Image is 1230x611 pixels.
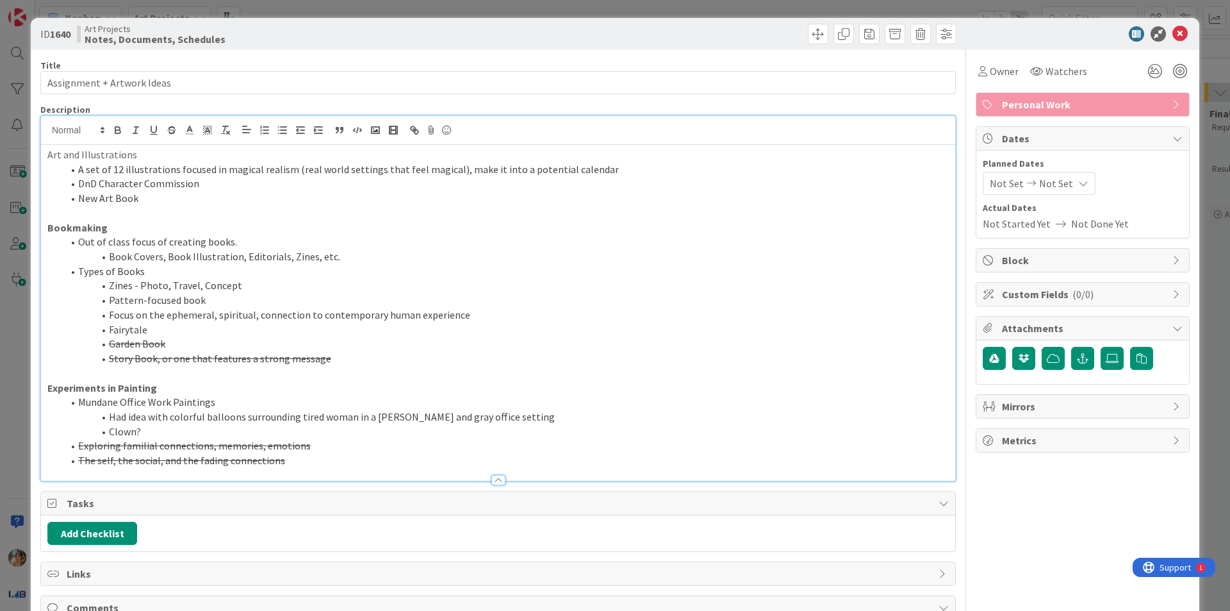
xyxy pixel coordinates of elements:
s: Exploring familial connections, memories, emotions [78,439,311,452]
span: Art Projects [85,24,225,34]
span: Mirrors [1002,399,1166,414]
li: New Art Book [63,191,949,206]
li: Focus on the ephemeral, spiritual, connection to contemporary human experience [63,308,949,322]
span: Custom Fields [1002,287,1166,302]
li: Out of class focus of creating books. [63,235,949,249]
input: type card name here... [40,71,956,94]
li: Fairytale [63,322,949,337]
span: Metrics [1002,433,1166,448]
li: Zines - Photo, Travel, Concept [63,278,949,293]
span: Not Started Yet [983,216,1051,231]
span: Block [1002,253,1166,268]
p: Art and Illustrations [47,147,949,162]
span: Owner [990,63,1019,79]
button: Add Checklist [47,522,137,545]
label: Title [40,60,61,71]
span: Not Done Yet [1071,216,1129,231]
span: Watchers [1045,63,1087,79]
span: Attachments [1002,321,1166,336]
li: A set of 12 illustrations focused in magical realism (real world settings that feel magical), mak... [63,162,949,177]
span: Personal Work [1002,97,1166,112]
b: Notes, Documents, Schedules [85,34,225,44]
li: Book Covers, Book Illustration, Editorials, Zines, etc. [63,249,949,264]
span: Tasks [67,496,932,511]
div: 1 [67,5,70,15]
li: Types of Books [63,264,949,279]
li: Pattern-focused book [63,293,949,308]
s: Story Book, or one that features a strong message [109,352,331,365]
span: ID [40,26,70,42]
s: Garden Book [109,337,165,350]
span: Planned Dates [983,157,1183,171]
b: 1640 [50,28,70,40]
span: Links [67,566,932,582]
s: The self, the social, and the fading connections [78,454,285,467]
strong: Bookmaking [47,221,108,234]
strong: Experiments in Painting [47,381,157,394]
span: Not Set [1039,176,1073,191]
span: Support [27,2,58,17]
span: Not Set [990,176,1024,191]
li: Clown? [63,424,949,439]
li: DnD Character Commission [63,176,949,191]
li: Mundane Office Work Paintings [63,395,949,410]
span: ( 0/0 ) [1072,288,1094,301]
span: Dates [1002,131,1166,146]
span: Description [40,104,90,115]
span: Actual Dates [983,201,1183,215]
li: Had idea with colorful balloons surrounding tired woman in a [PERSON_NAME] and gray office setting [63,410,949,424]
